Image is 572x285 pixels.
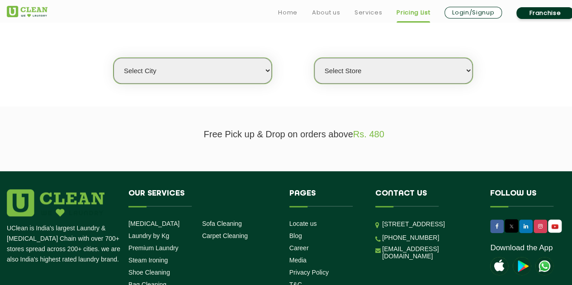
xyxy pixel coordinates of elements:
h4: Follow us [490,189,570,206]
a: Steam Ironing [128,257,168,264]
p: [STREET_ADDRESS] [382,219,477,229]
a: Download the App [490,243,553,252]
img: apple-icon.png [490,257,508,275]
img: playstoreicon.png [513,257,531,275]
a: Career [289,244,309,252]
img: UClean Laundry and Dry Cleaning [535,257,553,275]
img: UClean Laundry and Dry Cleaning [549,222,561,231]
a: Locate us [289,220,317,227]
a: Home [278,7,298,18]
a: Privacy Policy [289,269,329,276]
a: Premium Laundry [128,244,179,252]
a: Carpet Cleaning [202,232,248,239]
a: Services [355,7,382,18]
a: [MEDICAL_DATA] [128,220,180,227]
a: Shoe Cleaning [128,269,170,276]
h4: Our Services [128,189,276,206]
h4: Pages [289,189,362,206]
a: Pricing List [397,7,430,18]
a: [PHONE_NUMBER] [382,234,439,241]
a: [EMAIL_ADDRESS][DOMAIN_NAME] [382,245,477,260]
img: logo.png [7,189,104,216]
p: UClean is India's largest Laundry & [MEDICAL_DATA] Chain with over 700+ stores spread across 200+... [7,223,122,265]
h4: Contact us [375,189,477,206]
a: Media [289,257,307,264]
a: About us [312,7,340,18]
a: Login/Signup [444,7,502,19]
a: Laundry by Kg [128,232,169,239]
img: UClean Laundry and Dry Cleaning [7,6,47,17]
a: Sofa Cleaning [202,220,242,227]
span: Rs. 480 [353,129,384,139]
a: Blog [289,232,302,239]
